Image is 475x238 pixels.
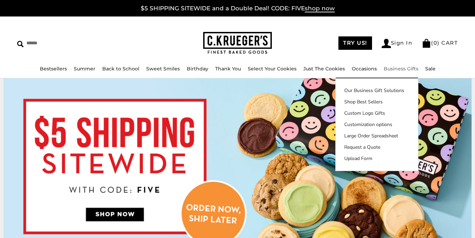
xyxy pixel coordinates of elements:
[203,32,272,54] img: C.KRUEGER'S
[422,39,458,46] a: (0) CART
[248,66,297,72] a: Select Your Cookies
[382,39,391,48] img: Account
[17,38,120,48] input: Search
[102,66,139,72] a: Back to School
[336,98,418,105] a: Shop Best Sellers
[336,132,418,139] a: Large Order Spreadsheet
[425,66,436,72] a: Sale
[338,36,372,50] a: TRY US!
[336,121,418,128] a: Customization options
[433,39,438,46] span: 0
[336,87,418,94] a: Our Business Gift Solutions
[382,39,413,48] a: Sign In
[187,66,208,72] a: Birthday
[40,66,67,72] a: Bestsellers
[303,66,345,72] a: Just The Cookies
[336,144,418,151] a: Request a Quote
[336,110,418,117] a: Custom Logo Gifts
[146,66,180,72] a: Sweet Smiles
[141,5,335,12] a: $5 SHIPPING SITEWIDE and a Double Deal! CODE: FIVEshop now
[336,155,418,162] a: Upload Form
[17,41,24,47] img: Search
[384,66,418,72] a: Business Gifts
[422,39,431,48] img: Bag
[74,66,95,72] a: Summer
[352,66,377,72] a: Occasions
[215,66,241,72] a: Thank You
[305,5,335,12] span: shop now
